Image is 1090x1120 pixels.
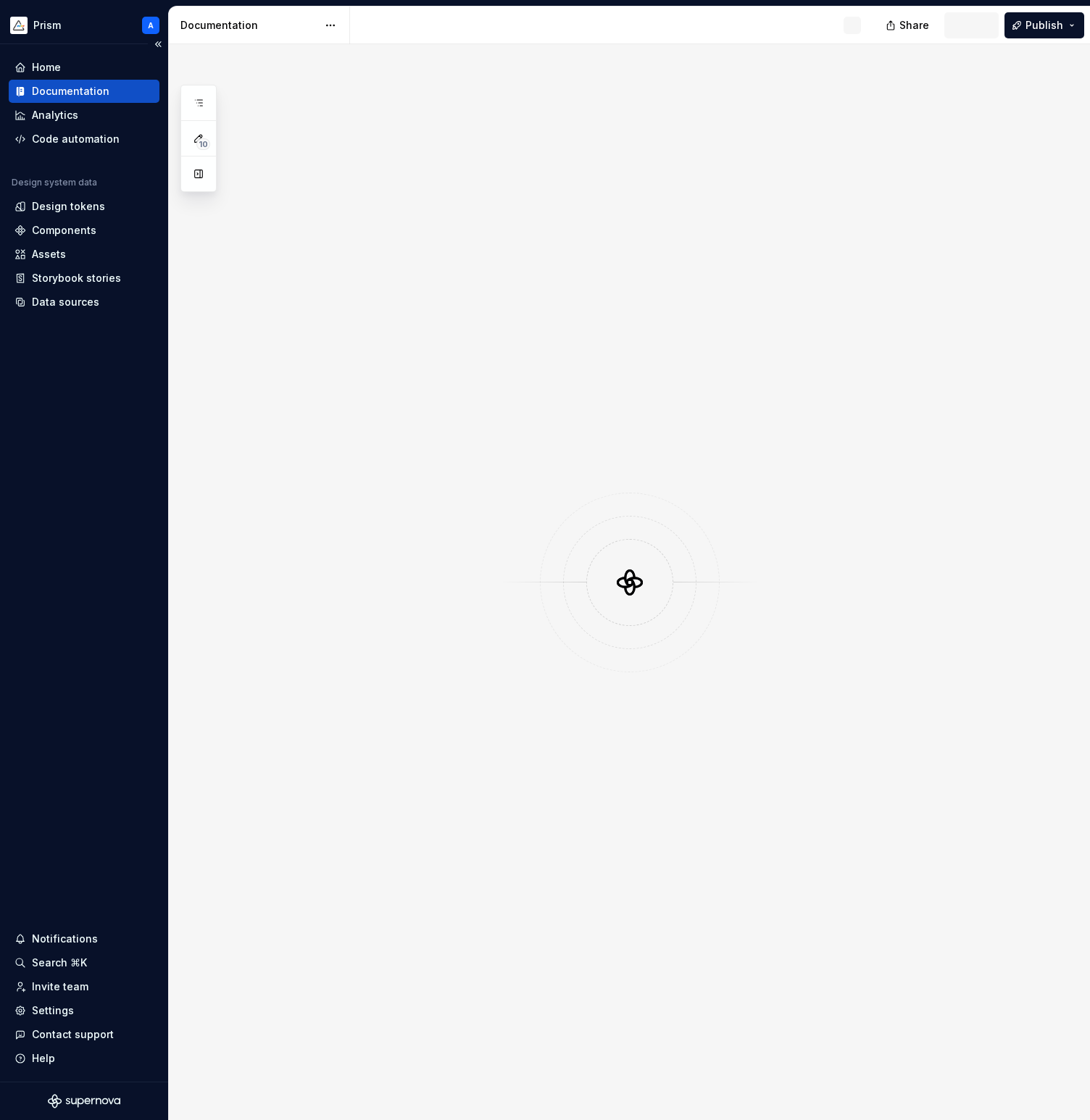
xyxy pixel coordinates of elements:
span: Share [899,18,929,33]
a: Analytics [9,104,159,127]
div: Search ⌘K [32,956,87,970]
button: Share [878,12,939,38]
a: Storybook stories [9,267,159,290]
span: 10 [196,138,210,150]
div: Design tokens [32,199,105,214]
div: Prism [33,18,61,33]
a: Assets [9,243,159,266]
div: Settings [32,1003,74,1018]
a: Code automation [9,128,159,151]
span: Publish [1025,18,1063,33]
button: Collapse sidebar [148,34,168,54]
div: A [148,20,154,31]
div: Contact support [32,1027,114,1042]
a: Components [9,219,159,242]
div: Notifications [32,932,98,946]
button: Help [9,1047,159,1070]
button: Search ⌘K [9,951,159,974]
img: 933d721a-f27f-49e1-b294-5bdbb476d662.png [10,17,28,34]
a: Invite team [9,975,159,998]
div: Assets [32,247,66,262]
div: Invite team [32,979,88,994]
div: Home [32,60,61,75]
div: Documentation [32,84,109,99]
button: Contact support [9,1023,159,1046]
button: PrismA [3,9,165,41]
button: Notifications [9,927,159,950]
a: Home [9,56,159,79]
a: Data sources [9,291,159,314]
a: Design tokens [9,195,159,218]
div: Code automation [32,132,120,146]
a: Settings [9,999,159,1022]
a: Documentation [9,80,159,103]
div: Storybook stories [32,271,121,285]
div: Documentation [180,18,317,33]
div: Help [32,1051,55,1066]
svg: Supernova Logo [48,1094,120,1108]
div: Design system data [12,177,97,188]
div: Components [32,223,96,238]
div: Analytics [32,108,78,122]
button: Publish [1004,12,1084,38]
div: Data sources [32,295,99,309]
